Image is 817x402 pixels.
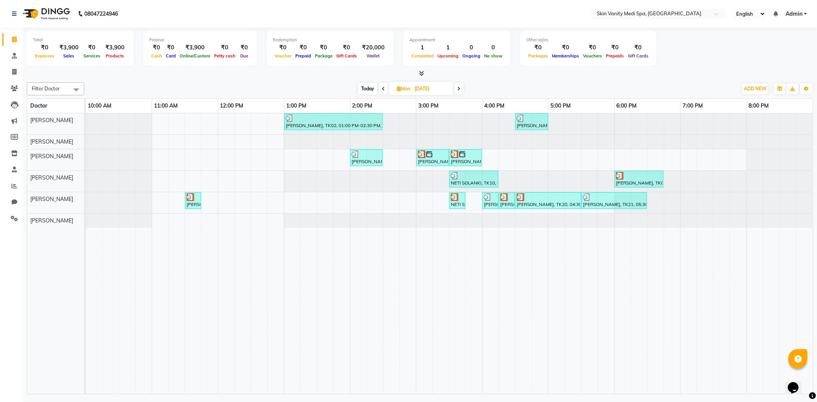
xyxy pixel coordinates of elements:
span: Doctor [30,102,47,109]
div: ₹0 [164,43,178,52]
div: [PERSON_NAME], TK01, 04:30 PM-05:00 PM, SKIN - BIO REE-PEEL [516,114,547,129]
div: NETI SOLANKI, TK10, 03:30 PM-04:15 PM, SKIN - EXPRESS GLOW [450,172,498,186]
span: No show [482,53,504,59]
span: Admin [786,10,802,18]
div: 0 [482,43,504,52]
div: Other sales [526,37,650,43]
input: 2025-09-01 [412,83,450,95]
span: Sales [62,53,77,59]
button: ADD NEW [742,83,768,94]
a: 2:00 PM [350,100,375,111]
div: [PERSON_NAME], TK07, 02:00 PM-02:30 PM, LASER - FULL BIKINI [351,150,382,165]
div: ₹0 [149,43,164,52]
div: [PERSON_NAME], TK19, 03:30 PM-04:00 PM, LASER - SIDE LOGS [450,150,481,165]
div: ₹0 [526,43,550,52]
a: 6:00 PM [615,100,639,111]
span: Today [358,83,377,95]
span: Packages [526,53,550,59]
div: ₹0 [604,43,626,52]
span: Wallet [365,53,382,59]
div: ₹0 [626,43,650,52]
span: Services [82,53,102,59]
div: Appointment [409,37,504,43]
div: [PERSON_NAME], TK09, 06:00 PM-06:45 PM, IV - WEIGHT LOSS [615,172,663,186]
span: Prepaid [293,53,313,59]
div: ₹0 [237,43,251,52]
div: ₹0 [313,43,334,52]
div: [PERSON_NAME], TK17, 03:00 PM-03:30 PM, LASER - SIDE LOGS [417,150,448,165]
span: Gift Cards [334,53,359,59]
div: [PERSON_NAME], TK18, 04:00 PM-04:15 PM, CONSULTATION [483,193,498,208]
span: [PERSON_NAME] [30,138,73,145]
a: 4:00 PM [483,100,507,111]
span: [PERSON_NAME] [30,174,73,181]
div: ₹0 [550,43,581,52]
span: Prepaids [604,53,626,59]
div: 1 [436,43,460,52]
span: Upcoming [436,53,460,59]
div: Finance [149,37,251,43]
span: Online/Custom [178,53,212,59]
span: Gift Cards [626,53,650,59]
span: Ongoing [460,53,482,59]
a: 12:00 PM [218,100,246,111]
div: [PERSON_NAME], TK20, 04:30 PM-05:30 PM, SKIN - PRP GFC (1 VIAL) [516,193,580,208]
div: ₹0 [82,43,102,52]
span: Package [313,53,334,59]
div: [PERSON_NAME], TK21, 05:30 PM-06:30 PM, SKIN - PRP (1 VIAL) [582,193,646,208]
a: 7:00 PM [681,100,705,111]
div: [PERSON_NAME], TK16, 04:15 PM-04:30 PM, COUNCELLING [499,193,514,208]
div: ₹0 [293,43,313,52]
iframe: chat widget [785,371,809,394]
div: NETI SOLANKI, TK15, 03:30 PM-03:45 PM, COUNCELLING [450,193,465,208]
span: Petty cash [212,53,237,59]
div: [PERSON_NAME], TK02, 01:00 PM-02:30 PM, LASER - FULL LEGS ( [DEMOGRAPHIC_DATA] ) [285,114,382,129]
a: 11:00 AM [152,100,180,111]
span: Due [238,53,250,59]
span: [PERSON_NAME] [30,117,73,124]
div: ₹20,000 [359,43,388,52]
div: ₹3,900 [178,43,212,52]
span: [PERSON_NAME] [30,217,73,224]
a: 8:00 PM [747,100,771,111]
span: Vouchers [581,53,604,59]
span: Memberships [550,53,581,59]
div: ₹3,900 [56,43,82,52]
div: ₹0 [581,43,604,52]
span: Voucher [273,53,293,59]
div: ₹0 [334,43,359,52]
a: 10:00 AM [86,100,113,111]
span: Mon [395,86,412,92]
div: ₹0 [212,43,237,52]
div: Total [33,37,128,43]
a: 3:00 PM [416,100,440,111]
span: [PERSON_NAME] [30,153,73,160]
span: Expenses [33,53,56,59]
span: ADD NEW [744,86,766,92]
a: 5:00 PM [548,100,573,111]
a: 1:00 PM [284,100,308,111]
div: ₹0 [33,43,56,52]
span: Filter Doctor [32,85,60,92]
span: Completed [409,53,436,59]
img: logo [20,3,72,25]
div: 0 [460,43,482,52]
div: [PERSON_NAME], TK12, 11:30 AM-11:45 AM, COUNCELLING [186,193,200,208]
div: 1 [409,43,436,52]
div: Redemption [273,37,388,43]
b: 08047224946 [84,3,118,25]
span: Products [104,53,126,59]
div: ₹0 [273,43,293,52]
span: [PERSON_NAME] [30,196,73,203]
span: Cash [149,53,164,59]
div: ₹3,900 [102,43,128,52]
span: Card [164,53,178,59]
